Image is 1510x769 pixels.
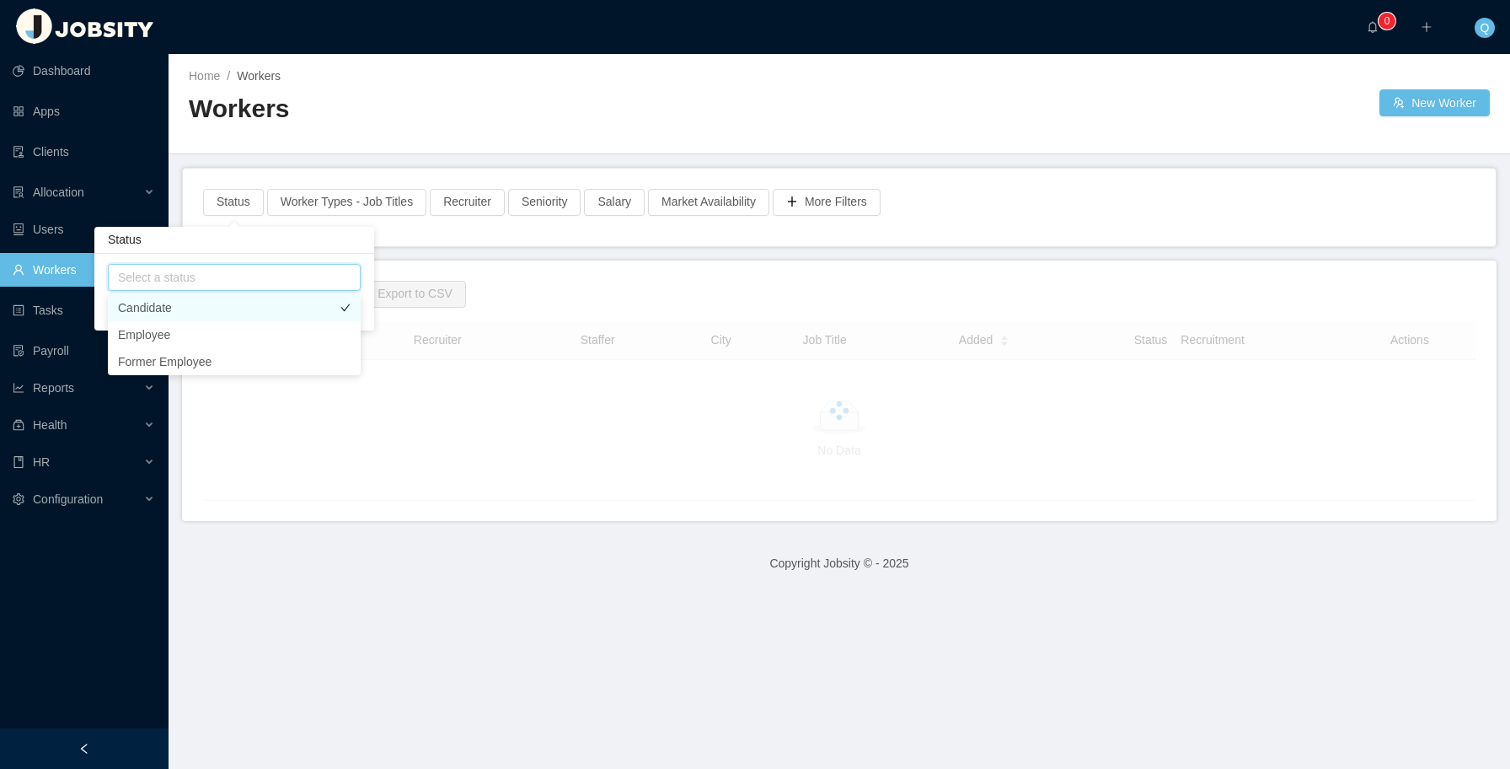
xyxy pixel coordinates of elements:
i: icon: check [340,357,351,367]
span: Payroll [33,344,69,358]
a: Home [189,69,220,83]
button: Market Availability [648,189,769,216]
button: Recruiter [430,189,505,216]
a: icon: auditClients [13,135,155,169]
i: icon: solution [13,186,24,198]
h2: Workers [189,92,839,126]
span: Workers [237,69,281,83]
sup: 0 [1379,13,1395,30]
a: icon: pie-chartDashboard [13,54,155,88]
a: icon: appstoreApps [13,94,155,128]
li: Candidate [108,294,361,321]
li: Employee [108,321,361,348]
i: icon: book [13,456,24,468]
div: Status [94,227,374,254]
i: icon: plus [1421,21,1432,33]
button: Seniority [508,189,581,216]
a: icon: robotUsers [13,212,155,246]
i: icon: check [340,330,351,340]
span: HR [33,455,50,469]
button: Salary [584,189,645,216]
span: Health [33,418,67,432]
i: icon: file-protect [13,345,24,357]
span: Allocation [33,186,84,199]
i: icon: check [340,303,351,313]
button: icon: usergroup-addNew Worker [1379,89,1490,116]
a: icon: userWorkers [13,253,155,287]
span: Q [1481,18,1490,38]
i: icon: medicine-box [13,419,24,431]
span: / [227,69,230,83]
footer: Copyright Jobsity © - 2025 [169,535,1510,593]
i: icon: bell [1367,21,1379,33]
span: Reports [33,381,74,395]
i: icon: setting [13,493,24,505]
div: Select a status [118,269,343,286]
li: Former Employee [108,348,361,375]
button: Worker Types - Job Titles [267,189,426,216]
span: Configuration [33,492,103,506]
button: Status [203,189,264,216]
a: icon: profileTasks [13,293,155,327]
i: icon: line-chart [13,382,24,394]
button: icon: plusMore Filters [773,189,881,216]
